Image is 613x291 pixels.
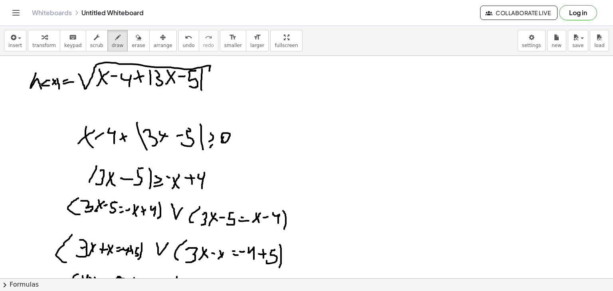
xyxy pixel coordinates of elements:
[590,30,609,51] button: load
[4,30,26,51] button: insert
[28,30,60,51] button: transform
[199,30,218,51] button: redoredo
[220,30,246,51] button: format_sizesmaller
[205,33,212,42] i: redo
[132,43,145,48] span: erase
[480,6,558,20] button: Collaborate Live
[487,9,551,16] span: Collaborate Live
[90,43,103,48] span: scrub
[32,43,56,48] span: transform
[185,33,192,42] i: undo
[203,43,214,48] span: redo
[270,30,302,51] button: fullscreen
[107,30,128,51] button: draw
[64,43,82,48] span: keypad
[568,30,588,51] button: save
[572,43,583,48] span: save
[229,33,237,42] i: format_size
[86,30,108,51] button: scrub
[250,43,264,48] span: larger
[10,6,22,19] button: Toggle navigation
[253,33,261,42] i: format_size
[224,43,242,48] span: smaller
[8,43,22,48] span: insert
[552,43,562,48] span: new
[60,30,86,51] button: keyboardkeypad
[547,30,566,51] button: new
[246,30,269,51] button: format_sizelarger
[112,43,124,48] span: draw
[594,43,605,48] span: load
[69,33,77,42] i: keyboard
[154,43,172,48] span: arrange
[127,30,149,51] button: erase
[518,30,546,51] button: settings
[559,5,597,20] button: Log in
[183,43,195,48] span: undo
[522,43,541,48] span: settings
[275,43,298,48] span: fullscreen
[178,30,199,51] button: undoundo
[32,9,72,17] a: Whiteboards
[149,30,177,51] button: arrange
